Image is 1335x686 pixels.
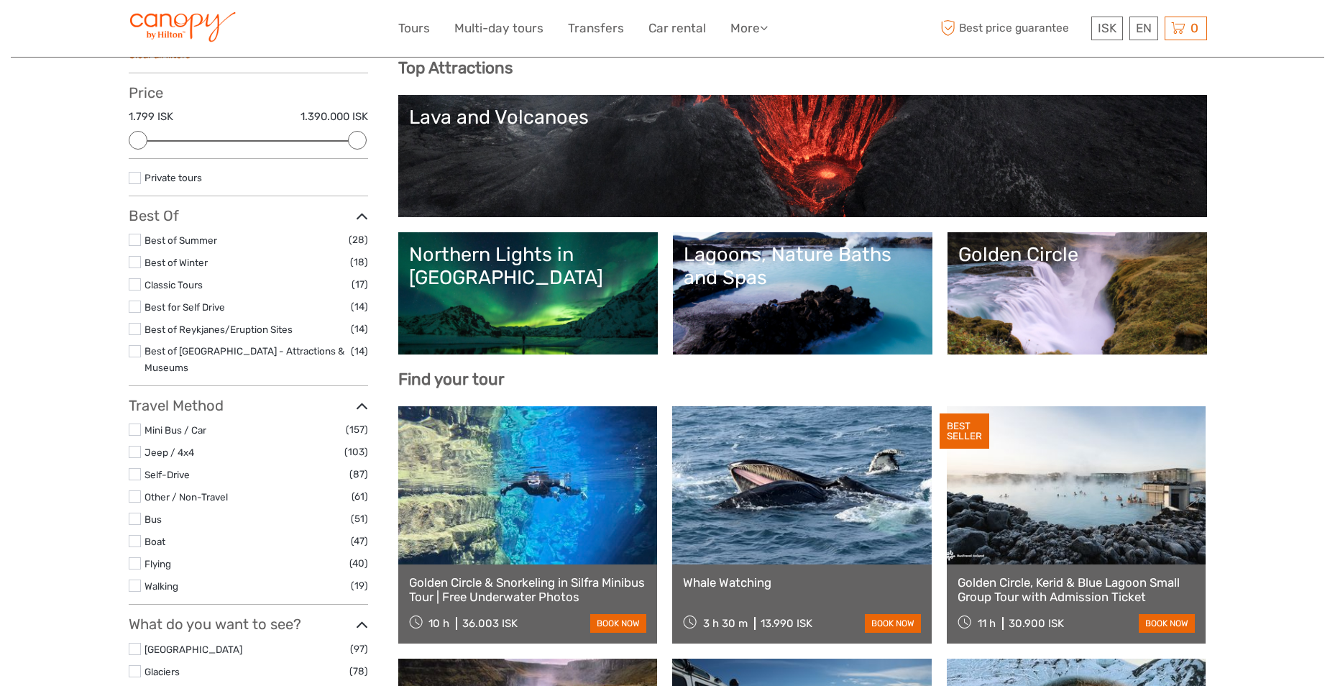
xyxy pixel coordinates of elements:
h3: Price [129,84,368,101]
span: 0 [1188,21,1201,35]
a: Mini Bus / Car [144,424,206,436]
span: 10 h [428,617,449,630]
span: (17) [352,276,368,293]
a: book now [590,614,646,633]
a: Best of [GEOGRAPHIC_DATA] - Attractions & Museums [144,345,344,373]
a: Golden Circle, Kerid & Blue Lagoon Small Group Tour with Admission Ticket [958,575,1196,605]
a: Best of Summer [144,234,217,246]
label: 1.799 ISK [129,109,173,124]
a: Glaciers [144,666,180,677]
span: (47) [351,533,368,549]
div: Lagoons, Nature Baths and Spas [684,243,922,290]
h3: Travel Method [129,397,368,414]
label: 1.390.000 ISK [301,109,368,124]
span: (87) [349,466,368,483]
div: Golden Circle [958,243,1196,266]
a: Other / Non-Travel [144,491,228,503]
a: Tours [398,18,430,39]
span: (28) [349,232,368,248]
a: Jeep / 4x4 [144,447,194,458]
a: Northern Lights in [GEOGRAPHIC_DATA] [409,243,647,344]
a: Private tours [144,172,202,183]
a: Walking [144,580,178,592]
div: Northern Lights in [GEOGRAPHIC_DATA] [409,243,647,290]
span: 3 h 30 m [703,617,748,630]
div: Lava and Volcanoes [409,106,1196,129]
a: Multi-day tours [454,18,543,39]
h3: Best Of [129,207,368,224]
a: Lava and Volcanoes [409,106,1196,206]
b: Top Attractions [398,58,513,78]
div: 30.900 ISK [1009,617,1064,630]
span: (19) [351,577,368,594]
div: BEST SELLER [940,413,989,449]
span: (14) [351,298,368,315]
a: Best of Reykjanes/Eruption Sites [144,324,293,335]
span: (78) [349,663,368,680]
a: Transfers [568,18,624,39]
a: Lagoons, Nature Baths and Spas [684,243,922,344]
span: ISK [1098,21,1116,35]
a: Best of Winter [144,257,208,268]
div: 13.990 ISK [761,617,812,630]
h3: What do you want to see? [129,616,368,633]
div: 36.003 ISK [462,617,518,630]
a: book now [865,614,921,633]
span: (103) [344,444,368,460]
span: Best price guarantee [937,17,1088,40]
span: (97) [350,641,368,657]
a: More [730,18,768,39]
span: (61) [352,488,368,505]
span: (18) [350,254,368,270]
a: [GEOGRAPHIC_DATA] [144,644,242,655]
a: Best for Self Drive [144,301,225,313]
span: (157) [346,421,368,438]
b: Find your tour [398,370,505,389]
span: (51) [351,511,368,527]
div: EN [1129,17,1158,40]
a: Golden Circle [958,243,1196,344]
a: Classic Tours [144,279,203,291]
a: Whale Watching [683,575,921,590]
a: Golden Circle & Snorkeling in Silfra Minibus Tour | Free Underwater Photos [409,575,647,605]
a: Flying [144,558,171,570]
span: (14) [351,343,368,360]
a: Boat [144,536,165,547]
span: (14) [351,321,368,337]
a: Car rental [648,18,706,39]
a: Self-Drive [144,469,190,480]
a: Bus [144,513,162,525]
a: book now [1139,614,1195,633]
span: (40) [349,555,368,572]
img: 182-a0af6d4c-ed4b-4e3b-92e1-ac0e9f8dd3b0_logo_small.jpg [129,11,238,46]
span: 11 h [978,617,996,630]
